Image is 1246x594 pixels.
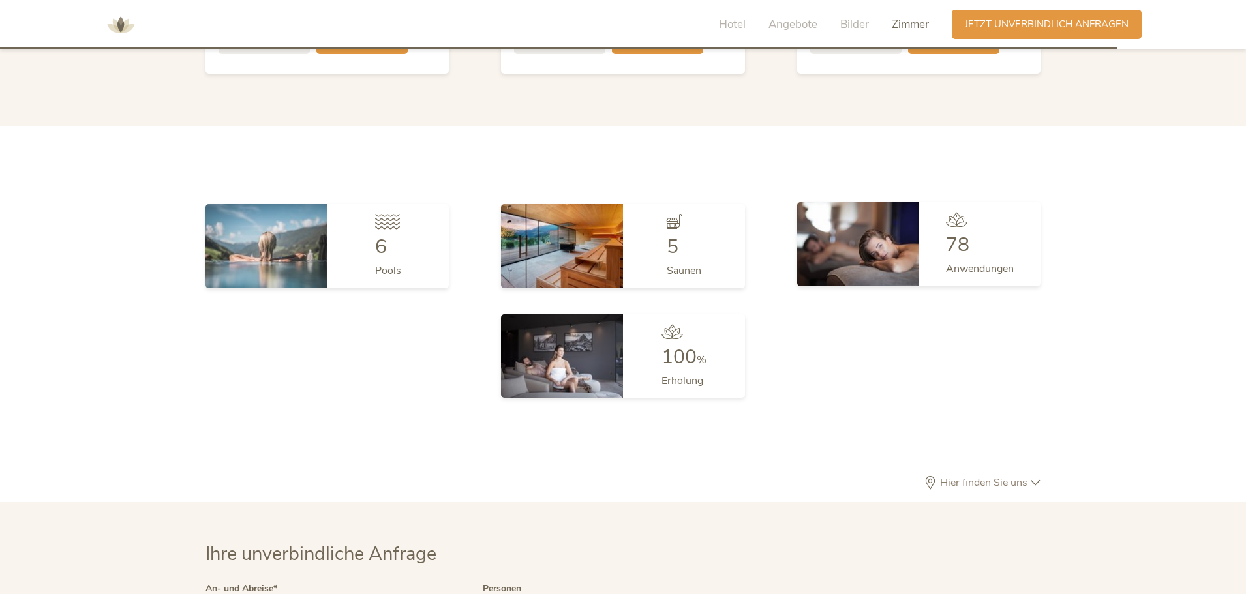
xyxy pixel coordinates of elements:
span: Hotel [719,17,746,32]
span: Zimmer [892,17,929,32]
img: AMONTI & LUNARIS Wellnessresort [101,5,140,44]
span: Pools [375,263,401,278]
span: Hier finden Sie uns [937,477,1031,488]
span: 78 [946,231,969,258]
span: Bilder [840,17,869,32]
span: Saunen [667,263,701,278]
span: 100 [661,344,697,370]
label: Personen [483,584,521,593]
span: Angebote [768,17,817,32]
label: An- und Abreise [205,584,277,593]
span: Ihre unverbindliche Anfrage [205,541,436,567]
a: AMONTI & LUNARIS Wellnessresort [101,20,140,29]
span: 6 [375,233,387,260]
span: Jetzt unverbindlich anfragen [965,18,1129,31]
span: 5 [667,233,678,260]
span: Erholung [661,374,703,388]
span: % [697,353,707,367]
span: Anwendungen [946,261,1014,276]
